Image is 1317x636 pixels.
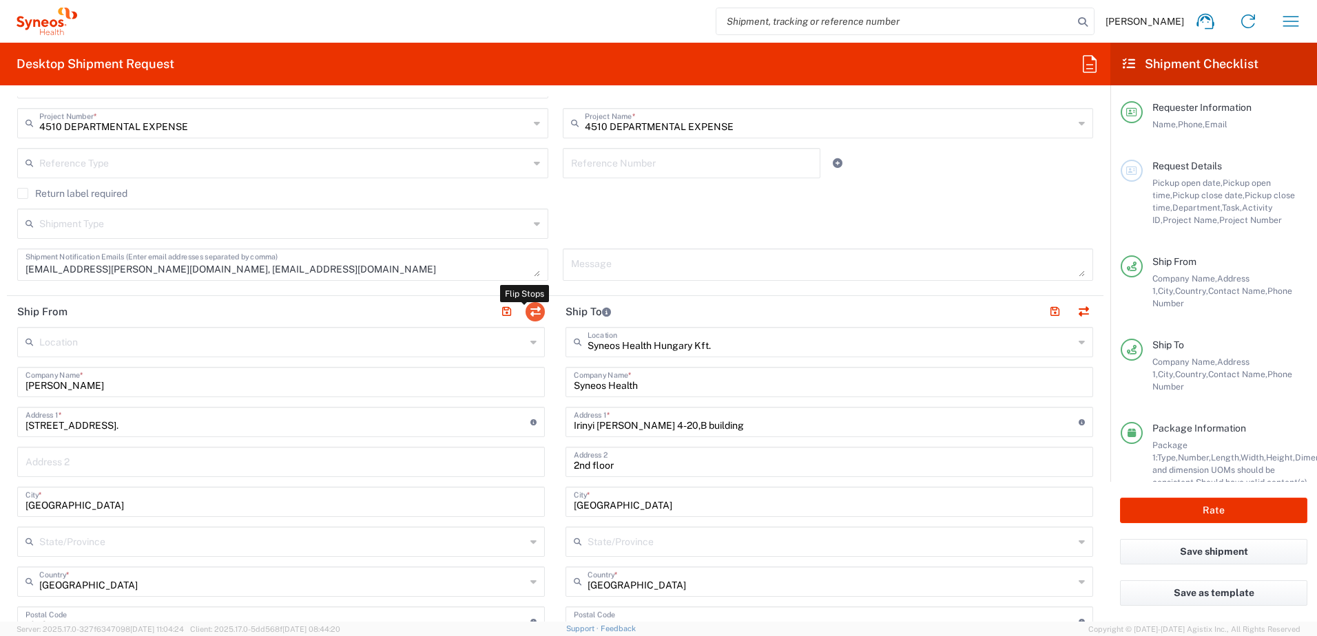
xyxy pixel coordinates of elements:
span: Company Name, [1152,273,1217,284]
button: Save as template [1120,580,1307,606]
h2: Ship From [17,305,68,319]
span: Department, [1172,202,1222,213]
span: Client: 2025.17.0-5dd568f [190,625,340,633]
h2: Shipment Checklist [1123,56,1258,72]
h2: Ship To [566,305,611,319]
span: Package 1: [1152,440,1188,463]
span: City, [1158,286,1175,296]
span: Height, [1266,452,1295,463]
span: Company Name, [1152,357,1217,367]
span: Phone, [1178,119,1205,129]
span: Length, [1211,452,1241,463]
span: [PERSON_NAME] [1106,15,1184,28]
span: Project Number [1219,215,1282,225]
span: Width, [1241,452,1266,463]
span: [DATE] 11:04:24 [130,625,184,633]
span: City, [1158,369,1175,379]
span: Project Name, [1163,215,1219,225]
span: Name, [1152,119,1178,129]
span: Ship From [1152,256,1196,267]
a: Feedback [601,624,636,633]
span: Country, [1175,369,1208,379]
span: Copyright © [DATE]-[DATE] Agistix Inc., All Rights Reserved [1088,623,1300,635]
span: Contact Name, [1208,369,1267,379]
span: Number, [1178,452,1211,463]
span: Pickup open date, [1152,178,1223,188]
span: Contact Name, [1208,286,1267,296]
label: Return label required [17,188,127,199]
button: Rate [1120,498,1307,523]
span: Email [1205,119,1227,129]
h2: Desktop Shipment Request [17,56,174,72]
input: Shipment, tracking or reference number [716,8,1073,34]
a: Add Reference [828,153,847,173]
a: Support [566,624,601,633]
button: Save shipment [1120,539,1307,564]
span: Country, [1175,286,1208,296]
span: Package Information [1152,423,1246,434]
span: Ship To [1152,339,1184,350]
span: Task, [1222,202,1242,213]
span: Requester Information [1152,102,1252,113]
span: Type, [1157,452,1178,463]
span: Server: 2025.17.0-327f6347098 [17,625,184,633]
span: Pickup close date, [1172,190,1245,200]
span: Should have valid content(s) [1196,477,1307,487]
span: Request Details [1152,160,1222,171]
span: [DATE] 08:44:20 [282,625,340,633]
